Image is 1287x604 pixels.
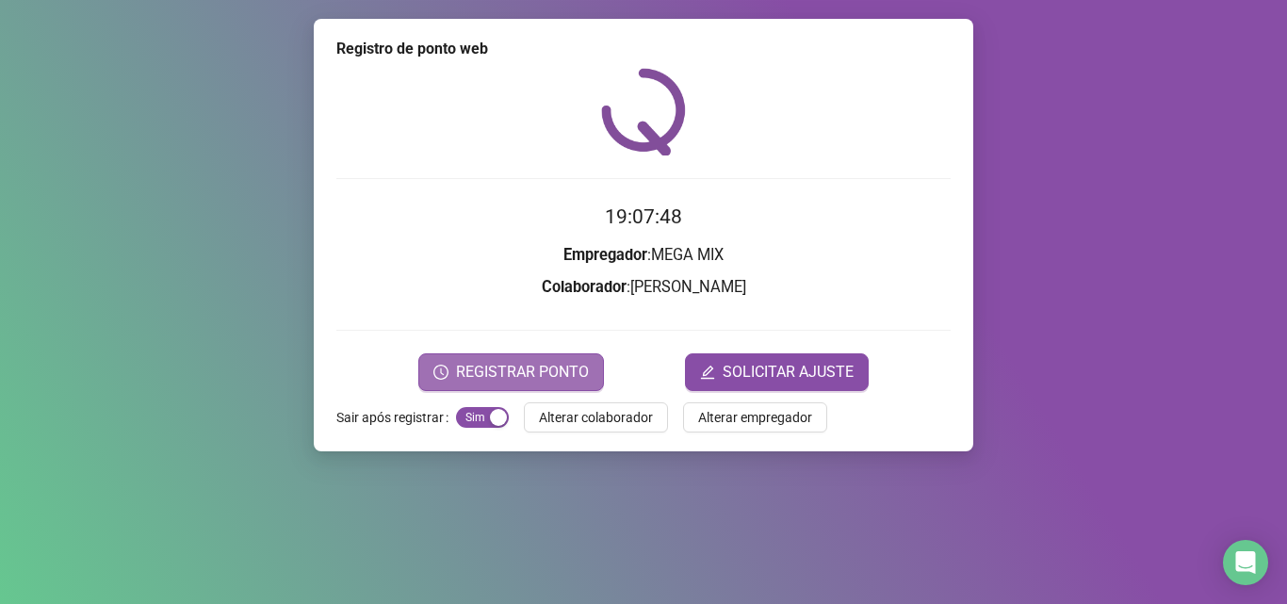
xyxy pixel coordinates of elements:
button: editSOLICITAR AJUSTE [685,353,869,391]
button: REGISTRAR PONTO [418,353,604,391]
div: Open Intercom Messenger [1223,540,1268,585]
span: Alterar empregador [698,407,812,428]
div: Registro de ponto web [336,38,951,60]
button: Alterar colaborador [524,402,668,433]
button: Alterar empregador [683,402,827,433]
h3: : [PERSON_NAME] [336,275,951,300]
strong: Colaborador [542,278,627,296]
label: Sair após registrar [336,402,456,433]
img: QRPoint [601,68,686,155]
strong: Empregador [563,246,647,264]
span: SOLICITAR AJUSTE [723,361,854,384]
span: REGISTRAR PONTO [456,361,589,384]
span: Alterar colaborador [539,407,653,428]
time: 19:07:48 [605,205,682,228]
span: edit [700,365,715,380]
h3: : MEGA MIX [336,243,951,268]
span: clock-circle [433,365,448,380]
